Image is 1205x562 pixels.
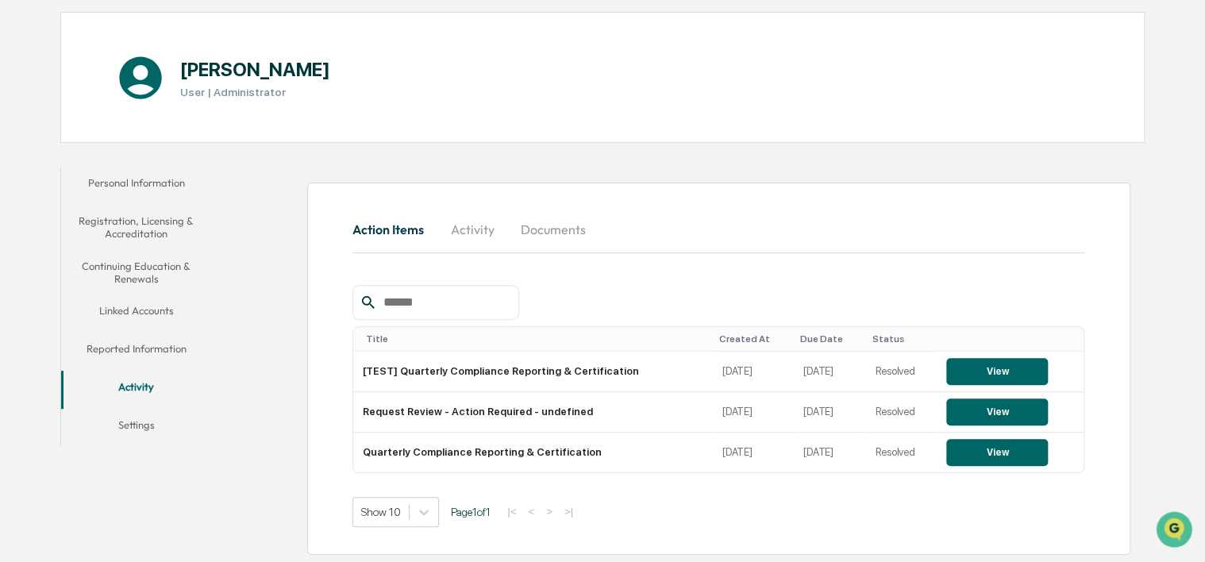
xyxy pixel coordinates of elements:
div: Toggle SortBy [949,333,1077,345]
div: Toggle SortBy [719,333,787,345]
p: How can we help? [16,33,289,59]
button: Registration, Licensing & Accreditation [61,205,212,250]
div: We're available if you need us! [54,137,201,150]
button: < [523,505,539,518]
button: Settings [61,409,212,447]
button: Personal Information [61,167,212,205]
div: Toggle SortBy [872,333,930,345]
td: Resolved [865,352,937,392]
span: Data Lookup [32,230,100,246]
span: Pylon [158,269,192,281]
h1: [PERSON_NAME] [180,58,330,81]
div: secondary tabs example [61,167,212,447]
td: Resolved [865,433,937,472]
a: 🖐️Preclearance [10,194,109,222]
td: [DATE] [713,433,794,472]
a: View [946,406,1048,418]
td: [DATE] [713,352,794,392]
td: [DATE] [794,392,865,433]
span: Page 1 of 1 [451,506,491,518]
button: Activity [437,210,508,248]
div: secondary tabs example [352,210,1084,248]
button: View [946,439,1048,466]
div: Toggle SortBy [366,333,706,345]
a: Powered byPylon [112,268,192,281]
span: Attestations [131,200,197,216]
button: Continuing Education & Renewals [61,250,212,295]
button: Activity [61,371,212,409]
a: View [946,365,1048,377]
button: View [946,358,1048,385]
button: Documents [508,210,599,248]
button: Action Items [352,210,437,248]
a: 🗄️Attestations [109,194,203,222]
div: 🖐️ [16,202,29,214]
td: Resolved [865,392,937,433]
td: [DATE] [713,392,794,433]
div: 🔎 [16,232,29,244]
button: Linked Accounts [61,294,212,333]
button: Reported Information [61,333,212,371]
div: 🗄️ [115,202,128,214]
td: [DATE] [794,433,865,472]
a: 🔎Data Lookup [10,224,106,252]
button: View [946,398,1048,425]
a: View [946,446,1048,458]
td: Request Review - Action Required - undefined [353,392,713,433]
span: Preclearance [32,200,102,216]
button: >| [560,505,578,518]
div: Toggle SortBy [800,333,859,345]
iframe: Open customer support [1154,510,1197,552]
button: |< [502,505,521,518]
td: [TEST] Quarterly Compliance Reporting & Certification [353,352,713,392]
img: 1746055101610-c473b297-6a78-478c-a979-82029cc54cd1 [16,121,44,150]
button: Start new chat [270,126,289,145]
td: Quarterly Compliance Reporting & Certification [353,433,713,472]
button: > [541,505,557,518]
h3: User | Administrator [180,86,330,98]
div: Start new chat [54,121,260,137]
td: [DATE] [794,352,865,392]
